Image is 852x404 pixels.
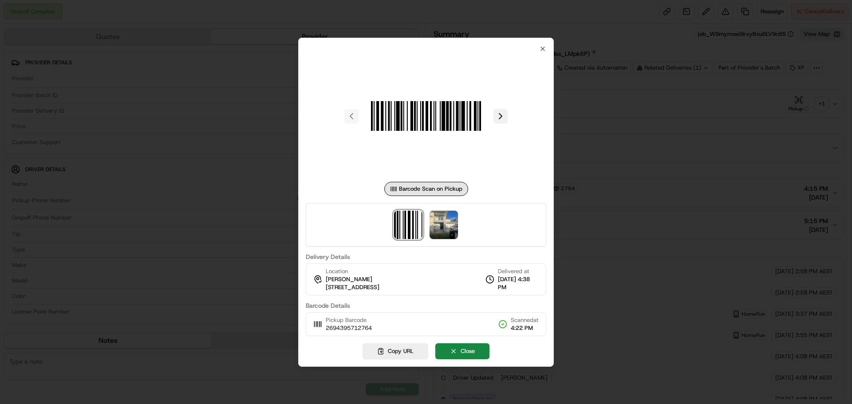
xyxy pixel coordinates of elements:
[9,85,25,101] img: 1736555255976-a54dd68f-1ca7-489b-9aae-adbdc363a1c4
[326,283,379,291] span: [STREET_ADDRESS]
[430,211,458,239] img: photo_proof_of_delivery image
[18,129,68,137] span: Knowledge Base
[326,316,372,324] span: Pickup Barcode
[71,125,146,141] a: 💻API Documentation
[84,129,142,137] span: API Documentation
[88,150,107,157] span: Pylon
[9,129,16,137] div: 📗
[151,87,162,98] button: Start new chat
[9,9,27,27] img: Nash
[384,182,468,196] div: Barcode Scan on Pickup
[326,324,372,332] span: 2694395712764
[326,275,372,283] span: [PERSON_NAME]
[63,150,107,157] a: Powered byPylon
[435,343,489,359] button: Close
[306,254,546,260] label: Delivery Details
[363,343,428,359] button: Copy URL
[75,129,82,137] div: 💻
[5,125,71,141] a: 📗Knowledge Base
[511,324,539,332] span: 4:22 PM
[30,94,112,101] div: We're available if you need us!
[498,267,539,275] span: Delivered at
[326,267,348,275] span: Location
[306,302,546,309] label: Barcode Details
[23,57,160,67] input: Got a question? Start typing here...
[394,211,422,239] img: barcode_scan_on_pickup image
[498,275,539,291] span: [DATE] 4:38 PM
[30,85,146,94] div: Start new chat
[511,316,539,324] span: Scanned at
[9,35,162,50] p: Welcome 👋
[362,52,490,180] img: barcode_scan_on_pickup image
